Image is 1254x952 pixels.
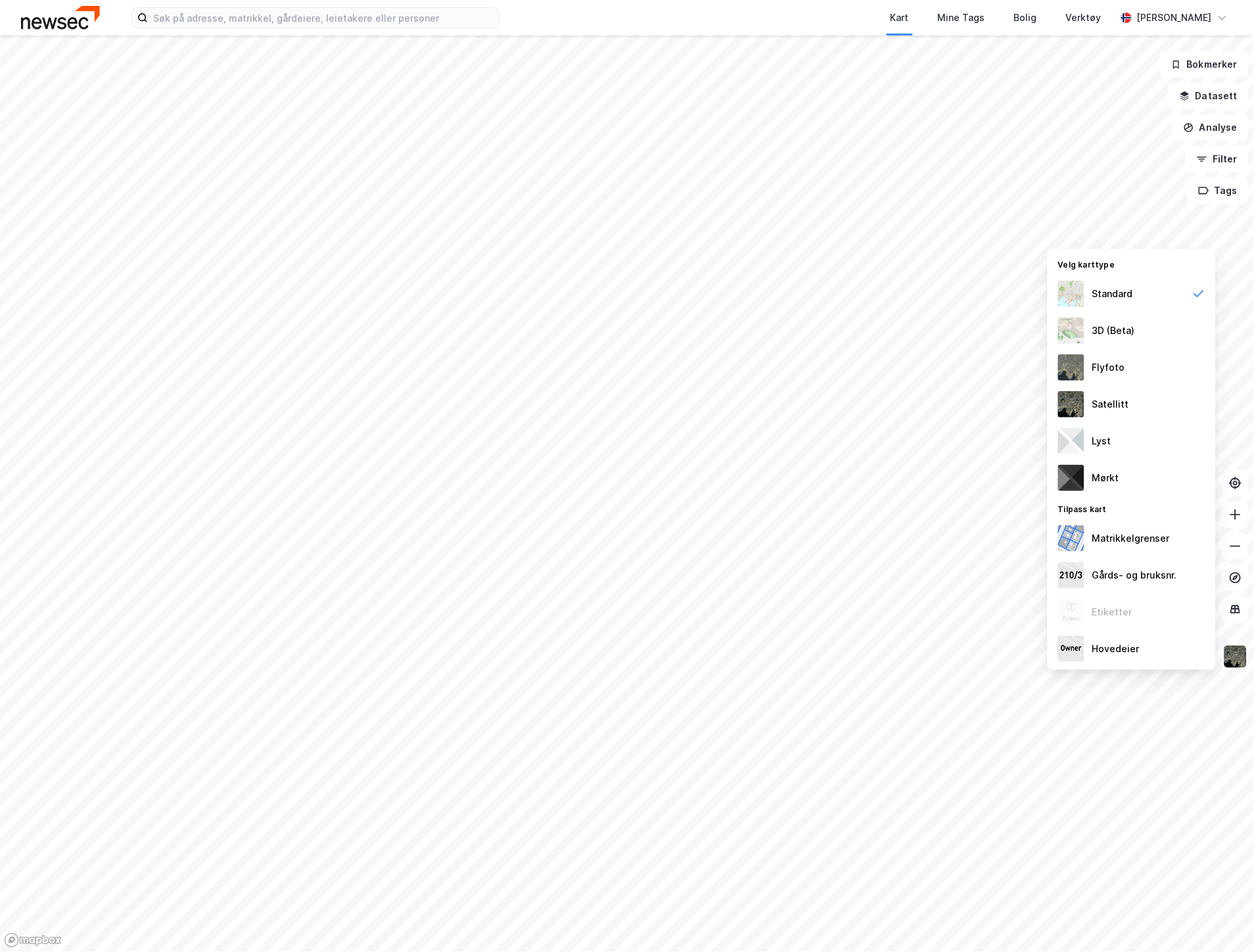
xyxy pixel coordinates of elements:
div: Kontrollprogram for chat [1188,889,1254,952]
button: Filter [1186,146,1249,172]
button: Tags [1188,178,1249,204]
iframe: Chat Widget [1188,889,1254,952]
div: Tilpass kart [1048,496,1216,520]
div: Matrikkelgrenser [1092,531,1170,546]
img: 9k= [1223,644,1248,669]
div: Verktøy [1066,10,1102,26]
img: 9k= [1058,391,1084,417]
div: Gårds- og bruksnr. [1092,567,1177,583]
div: [PERSON_NAME] [1137,10,1212,26]
button: Bokmerker [1160,51,1249,78]
div: Lyst [1092,433,1111,449]
img: cadastreKeys.547ab17ec502f5a4ef2b.jpeg [1058,562,1084,588]
div: Etiketter [1092,604,1132,620]
img: Z [1058,281,1084,307]
img: Z [1058,354,1084,381]
img: newsec-logo.f6e21ccffca1b3a03d2d.png [21,6,100,29]
div: Flyfoto [1092,360,1125,375]
input: Søk på adresse, matrikkel, gårdeiere, leietakere eller personer [148,8,499,28]
div: Mørkt [1092,470,1119,486]
img: Z [1058,599,1084,625]
img: cadastreBorders.cfe08de4b5ddd52a10de.jpeg [1058,525,1084,552]
button: Analyse [1173,114,1249,141]
div: Bolig [1014,10,1037,26]
div: Hovedeier [1092,641,1140,657]
img: majorOwner.b5e170eddb5c04bfeeff.jpeg [1058,636,1084,662]
img: luj3wr1y2y3+OchiMxRmMxRlscgabnMEmZ7DJGWxyBpucwSZnsMkZbHIGm5zBJmewyRlscgabnMEmZ7DJGWxyBpucwSZnsMkZ... [1058,428,1084,454]
div: Satellitt [1092,396,1129,412]
div: Velg karttype [1048,252,1216,275]
button: Datasett [1169,83,1249,109]
img: Z [1058,318,1084,344]
div: Mine Tags [938,10,985,26]
div: Kart [891,10,909,26]
div: Standard [1092,286,1133,302]
a: Mapbox homepage [4,933,62,948]
img: nCdM7BzjoCAAAAAElFTkSuQmCC [1058,465,1084,491]
div: 3D (Beta) [1092,323,1135,339]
